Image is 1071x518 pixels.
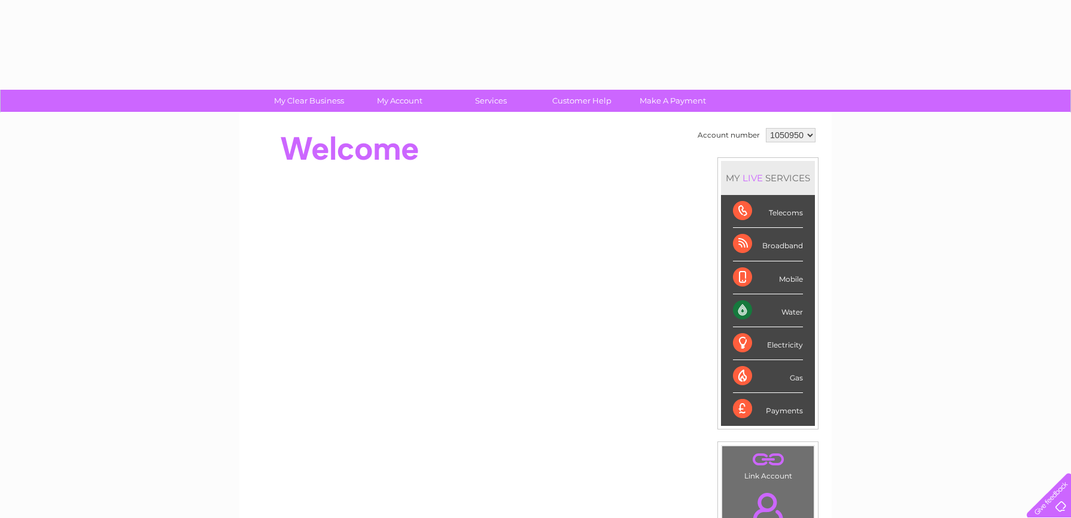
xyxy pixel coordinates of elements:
[733,261,803,294] div: Mobile
[722,446,814,483] td: Link Account
[260,90,358,112] a: My Clear Business
[721,161,815,195] div: MY SERVICES
[733,393,803,425] div: Payments
[623,90,722,112] a: Make A Payment
[733,294,803,327] div: Water
[733,195,803,228] div: Telecoms
[695,125,763,145] td: Account number
[351,90,449,112] a: My Account
[740,172,765,184] div: LIVE
[733,228,803,261] div: Broadband
[733,327,803,360] div: Electricity
[725,449,811,470] a: .
[533,90,631,112] a: Customer Help
[733,360,803,393] div: Gas
[442,90,540,112] a: Services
